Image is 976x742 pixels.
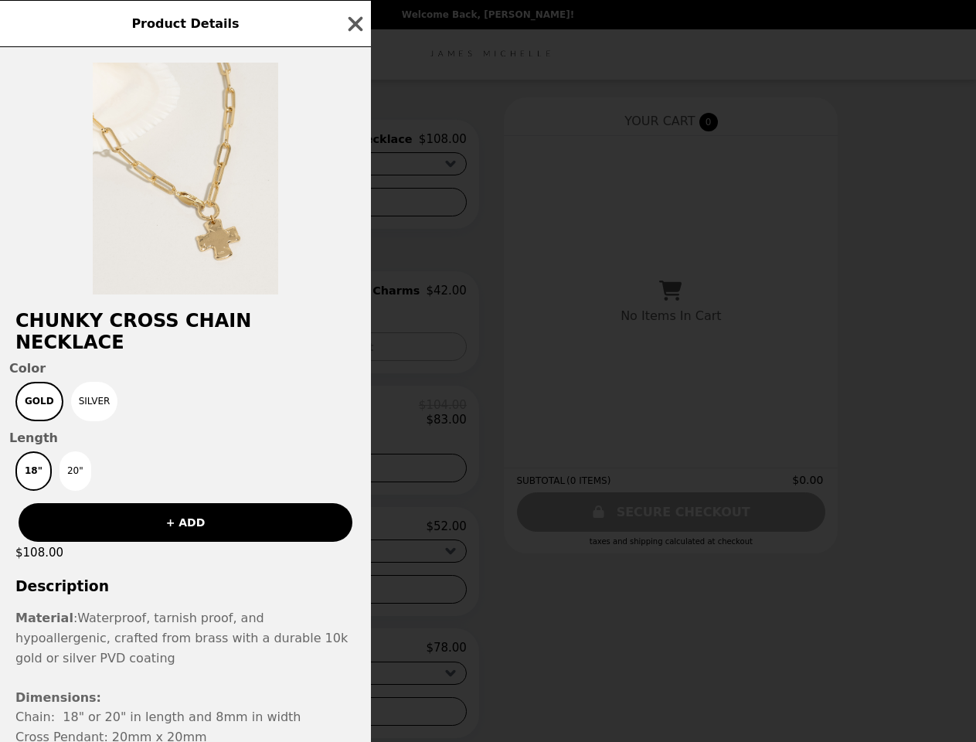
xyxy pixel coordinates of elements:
[71,382,118,421] button: Silver
[15,608,355,668] div: :
[15,611,348,665] span: Waterproof, tarnish proof, and hypoallergenic, crafted from brass with a durable 10k gold or silv...
[131,16,239,31] span: Product Details
[15,382,63,421] button: Gold
[19,503,352,542] button: + ADD
[15,451,52,491] button: 18"
[15,690,101,705] b: Dimensions:
[9,361,362,376] span: Color
[15,710,301,724] span: Chain: 18" or 20" in length and 8mm in width
[9,431,362,445] span: Length
[15,611,73,625] strong: Material
[60,451,91,491] button: 20"
[93,63,278,294] img: Gold / 18"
